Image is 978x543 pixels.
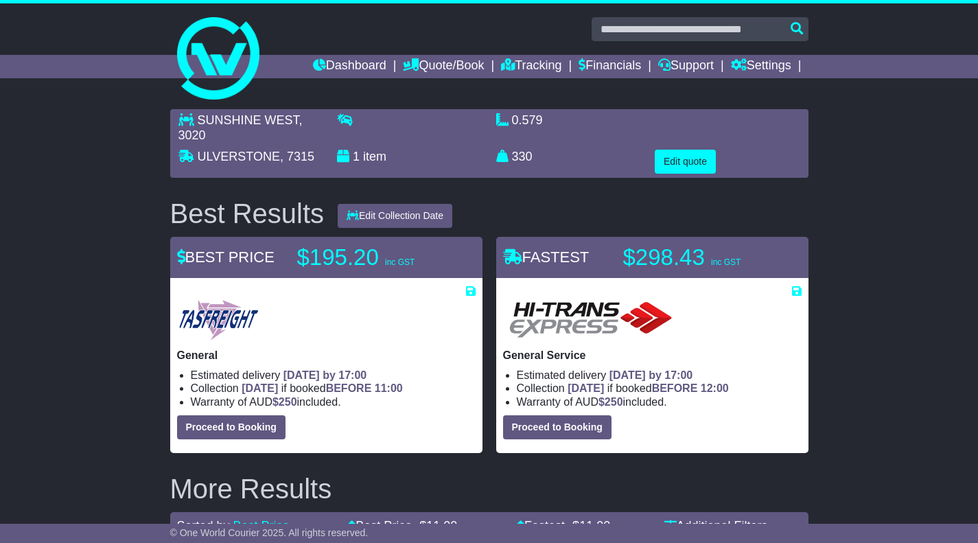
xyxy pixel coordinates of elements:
button: Proceed to Booking [177,415,286,439]
span: 0.579 [512,113,543,127]
a: Settings [731,55,791,78]
span: [DATE] [242,382,278,394]
span: 1 [353,150,360,163]
a: Fastest- $11.00 [517,519,610,533]
span: , 7315 [280,150,314,163]
li: Estimated delivery [191,369,476,382]
p: $195.20 [297,244,469,271]
span: 330 [512,150,533,163]
span: [DATE] by 17:00 [609,369,693,381]
p: General [177,349,476,362]
span: 250 [279,396,297,408]
span: 12:00 [701,382,729,394]
span: [DATE] [568,382,604,394]
span: Sorted by [177,519,230,533]
a: Dashboard [313,55,386,78]
span: 11.00 [426,519,457,533]
span: 11:00 [375,382,403,394]
span: FASTEST [503,249,590,266]
span: ULVERSTONE [198,150,280,163]
a: Best Price [233,519,290,533]
span: item [363,150,386,163]
button: Proceed to Booking [503,415,612,439]
span: [DATE] by 17:00 [283,369,367,381]
li: Collection [517,382,802,395]
span: inc GST [711,257,741,267]
p: General Service [503,349,802,362]
span: BEFORE [326,382,372,394]
span: © One World Courier 2025. All rights reserved. [170,527,369,538]
li: Estimated delivery [517,369,802,382]
img: Tasfreight: General [177,298,260,342]
a: Support [658,55,714,78]
button: Edit quote [655,150,716,174]
span: , 3020 [178,113,303,142]
button: Edit Collection Date [338,204,452,228]
img: HiTrans: General Service [503,298,679,342]
span: if booked [568,382,728,394]
span: BEFORE [652,382,698,394]
span: - $ [565,519,610,533]
a: Additional Filters [664,519,768,533]
p: $298.43 [623,244,795,271]
a: Quote/Book [403,55,484,78]
span: $ [598,396,623,408]
span: 11.00 [579,519,610,533]
li: Warranty of AUD included. [191,395,476,408]
span: SUNSHINE WEST [198,113,299,127]
span: BEST PRICE [177,249,275,266]
div: Best Results [163,198,331,229]
span: inc GST [385,257,415,267]
h2: More Results [170,474,808,504]
span: - $ [412,519,457,533]
a: Financials [579,55,641,78]
a: Best Price- $11.00 [348,519,457,533]
span: if booked [242,382,402,394]
span: $ [272,396,297,408]
li: Warranty of AUD included. [517,395,802,408]
span: 250 [605,396,623,408]
li: Collection [191,382,476,395]
a: Tracking [501,55,561,78]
